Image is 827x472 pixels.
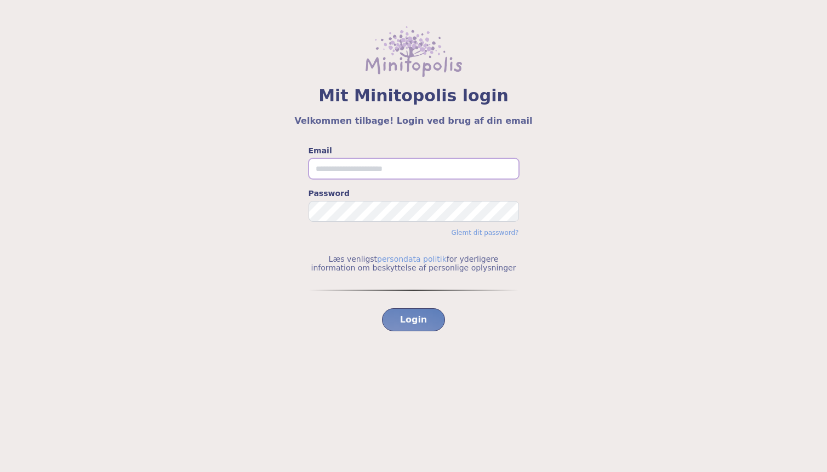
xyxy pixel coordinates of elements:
[26,86,801,106] span: Mit Minitopolis login
[451,229,518,237] a: Glemt dit password?
[309,255,519,272] p: Læs venligst for yderligere information om beskyttelse af personlige oplysninger
[309,145,519,156] label: Email
[382,308,446,331] button: Login
[26,114,801,128] h5: Velkommen tilbage! Login ved brug af din email
[309,188,519,199] label: Password
[400,313,427,326] span: Login
[377,255,447,263] a: persondata politik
